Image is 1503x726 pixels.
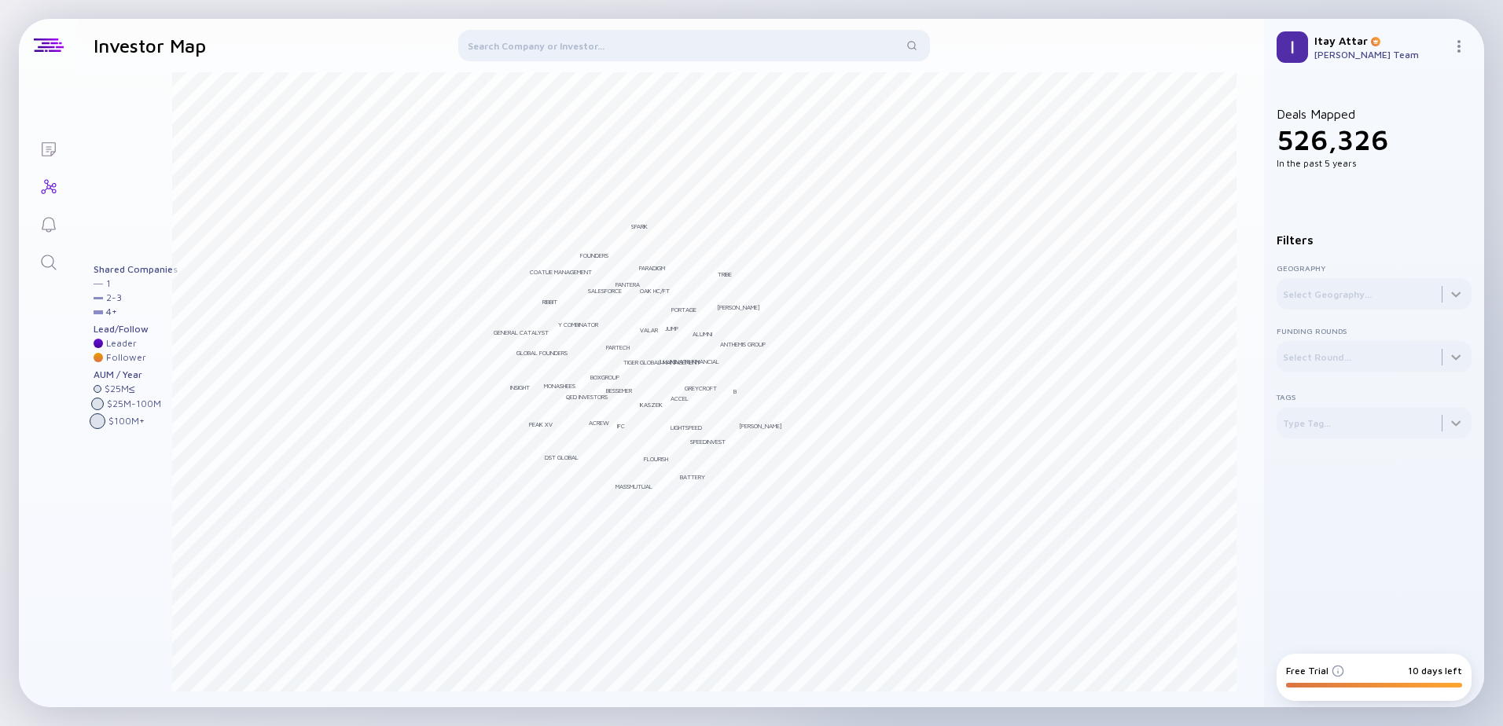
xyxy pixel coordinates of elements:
div: $ 25M [105,383,135,394]
div: Tiger Global Management [623,358,700,366]
div: 10 days left [1408,665,1462,676]
div: Coatue Management [530,268,592,276]
div: $ 100M + [108,416,145,427]
div: Lead/Follow [94,324,178,335]
div: ≤ [129,383,135,394]
div: Pantera [616,280,640,288]
div: Illuminate Financial [660,357,719,365]
img: Menu [1453,40,1465,53]
div: Bessemer [606,387,632,394]
div: Anthemis Group [720,340,766,348]
div: ACrew [589,419,609,427]
div: Spark [631,222,648,230]
div: Monashees [544,382,575,390]
div: IFC [617,422,625,430]
div: Leader [106,338,137,349]
div: Partech [606,343,630,351]
div: Itay Attar [1314,34,1446,47]
div: BoxGroup [590,373,619,381]
div: Lightspeed [671,423,702,431]
div: Alumni [693,330,712,338]
div: DST Global [545,453,579,461]
div: Speedinvest [690,438,726,445]
div: Paradigm [639,264,665,272]
div: Follower [106,352,146,363]
div: Flourish [644,455,668,463]
div: $ 25M - 100M [107,398,161,409]
div: General Catalyst [494,328,549,336]
h1: Investor Map [94,35,206,57]
div: [PERSON_NAME] [739,422,782,430]
div: Valar [640,326,658,334]
div: Oak HC/FT [640,287,670,295]
div: Deals Mapped [1277,107,1472,169]
div: [PERSON_NAME] [717,303,760,311]
div: Jump [665,324,678,332]
div: 2 - 3 [106,292,122,303]
div: KaszeK [640,401,663,409]
div: Tribe [718,270,732,278]
div: 4 + [106,306,117,317]
span: 526,326 [1277,123,1388,156]
a: Lists [19,129,78,167]
div: 1 [106,278,111,289]
div: B [733,387,737,395]
div: Insight [510,383,530,391]
div: Ribbit [542,298,557,306]
div: AUM / Year [94,369,178,380]
a: Investor Map [19,167,78,204]
img: Itay Profile Picture [1277,31,1308,63]
a: Reminders [19,204,78,242]
div: Shared Companies [94,264,178,275]
div: Global Founders [516,349,568,357]
div: QED Investors [566,393,608,401]
div: Free Trial [1286,665,1344,676]
div: Founders [580,251,608,259]
div: Accel [671,394,689,402]
div: Greycroft [685,384,717,392]
div: Portage [671,306,696,313]
div: MassMutual [616,482,652,490]
a: Search [19,242,78,280]
div: [PERSON_NAME] Team [1314,49,1446,60]
div: Battery [680,473,705,481]
div: Filters [1277,233,1472,247]
div: Peak XV [529,420,553,428]
div: Y Combinator [558,321,598,328]
div: In the past 5 years [1277,157,1472,169]
div: Salesforce [588,287,622,295]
